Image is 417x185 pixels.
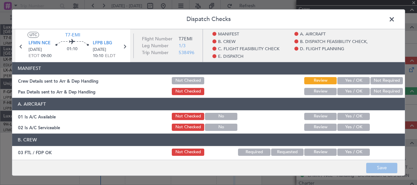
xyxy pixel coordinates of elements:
button: Not Required [370,88,403,95]
button: Review [304,77,337,84]
button: Yes / OK [337,77,370,84]
header: Dispatch Checks [12,10,405,29]
button: Yes / OK [337,88,370,95]
button: Review [304,88,337,95]
span: B. DISPATCH FEASIBILITY CHECK, [300,39,368,45]
button: Review [304,113,337,120]
button: Yes / OK [337,124,370,131]
button: Yes / OK [337,149,370,156]
button: Review [304,124,337,131]
button: Review [304,149,337,156]
button: Yes / OK [337,113,370,120]
button: Not Required [370,77,403,84]
span: A. AIRCRAFT [300,31,326,38]
span: D. FLIGHT PLANNING [300,46,344,52]
button: Requested [271,149,304,156]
